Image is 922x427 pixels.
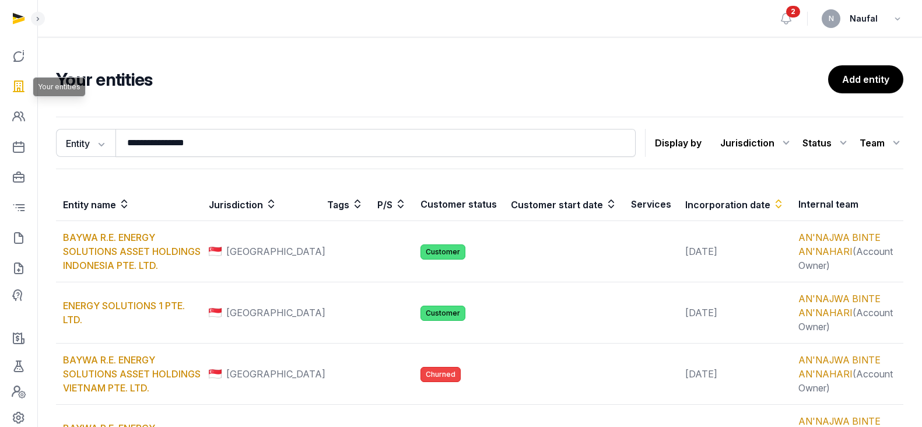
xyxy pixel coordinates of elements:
div: Jurisdiction [720,134,793,152]
th: Customer status [413,188,504,221]
th: Tags [320,188,370,221]
td: [DATE] [678,221,791,282]
button: N [822,9,840,28]
span: Customer [420,244,465,260]
th: P/S [370,188,413,221]
a: BAYWA R.E. ENERGY SOLUTIONS ASSET HOLDINGS VIETNAM PTE. LTD. [63,354,201,394]
span: Your entities [38,82,80,92]
div: (Account Owner) [798,292,896,334]
a: AN'NAJWA BINTE AN'NAHARI [798,232,881,257]
span: Churned [420,367,461,382]
th: Incorporation date [678,188,791,221]
th: Entity name [56,188,202,221]
div: (Account Owner) [798,230,896,272]
span: [GEOGRAPHIC_DATA] [226,306,325,320]
div: Team [860,134,903,152]
th: Jurisdiction [202,188,320,221]
th: Customer start date [504,188,624,221]
a: ENERGY SOLUTIONS 1 PTE. LTD. [63,300,185,325]
span: Naufal [850,12,878,26]
a: Add entity [828,65,903,93]
div: Status [802,134,850,152]
th: Internal team [791,188,903,221]
span: 2 [786,6,800,17]
td: [DATE] [678,282,791,344]
a: AN'NAJWA BINTE AN'NAHARI [798,293,881,318]
span: [GEOGRAPHIC_DATA] [226,244,325,258]
button: Entity [56,129,115,157]
span: [GEOGRAPHIC_DATA] [226,367,325,381]
a: BAYWA R.E. ENERGY SOLUTIONS ASSET HOLDINGS INDONESIA PTE. LTD. [63,232,201,271]
h2: Your entities [56,69,828,90]
td: [DATE] [678,344,791,405]
th: Services [624,188,678,221]
p: Display by [655,134,702,152]
a: AN'NAJWA BINTE AN'NAHARI [798,354,881,380]
span: N [829,15,834,22]
div: (Account Owner) [798,353,896,395]
span: Customer [420,306,465,321]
